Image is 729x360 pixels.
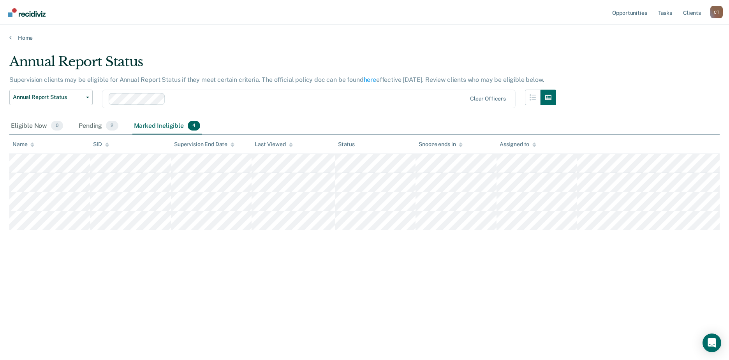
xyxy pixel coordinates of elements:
img: Recidiviz [8,8,46,17]
a: here [364,76,376,83]
button: Profile dropdown button [710,6,723,18]
div: Assigned to [500,141,536,148]
div: Clear officers [470,95,506,102]
div: Pending2 [77,118,120,135]
div: Snooze ends in [419,141,463,148]
span: 4 [188,121,200,131]
div: Status [338,141,355,148]
span: 2 [106,121,118,131]
p: Supervision clients may be eligible for Annual Report Status if they meet certain criteria. The o... [9,76,544,83]
div: SID [93,141,109,148]
div: Marked Ineligible4 [132,118,202,135]
span: 0 [51,121,63,131]
div: C T [710,6,723,18]
span: Annual Report Status [13,94,83,101]
div: Name [12,141,34,148]
div: Open Intercom Messenger [703,334,721,352]
div: Supervision End Date [174,141,234,148]
div: Annual Report Status [9,54,556,76]
div: Last Viewed [255,141,292,148]
button: Annual Report Status [9,90,93,105]
a: Home [9,34,720,41]
div: Eligible Now0 [9,118,65,135]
